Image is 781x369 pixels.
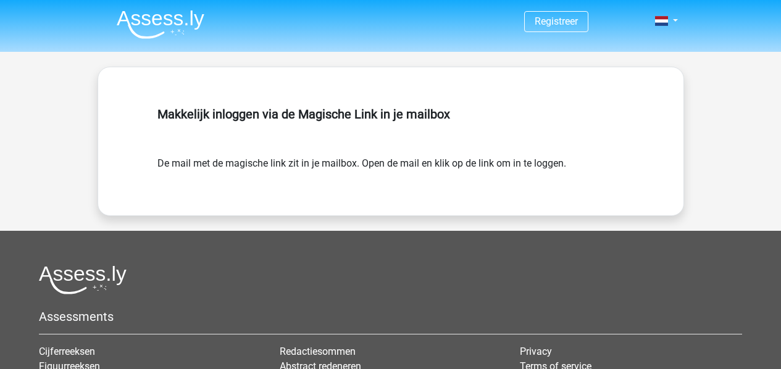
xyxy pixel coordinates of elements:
[157,156,624,171] form: De mail met de magische link zit in je mailbox. Open de mail en klik op de link om in te loggen.
[39,265,127,294] img: Assessly logo
[535,15,578,27] a: Registreer
[39,346,95,357] a: Cijferreeksen
[157,107,624,122] h5: Makkelijk inloggen via de Magische Link in je mailbox
[280,346,356,357] a: Redactiesommen
[117,10,204,39] img: Assessly
[520,346,552,357] a: Privacy
[39,309,742,324] h5: Assessments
